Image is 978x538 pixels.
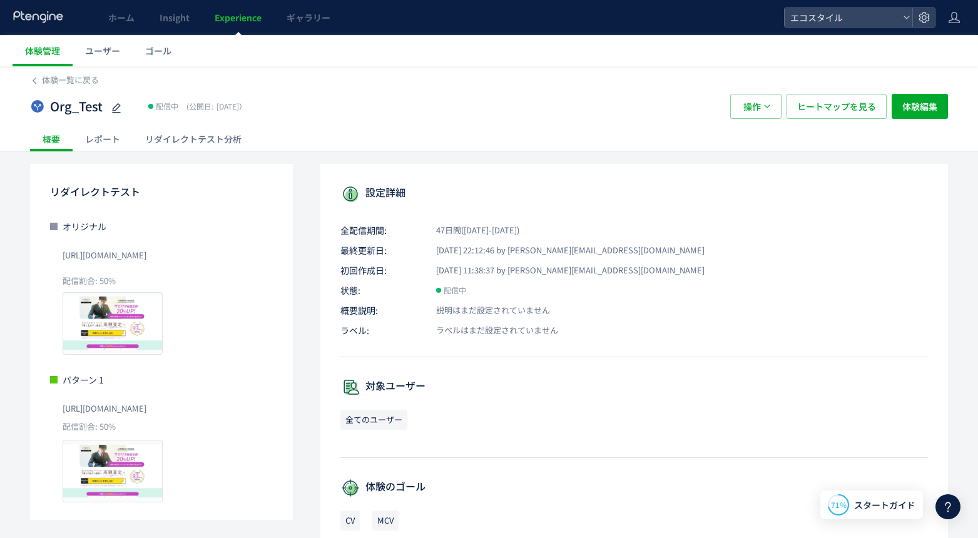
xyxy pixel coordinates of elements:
[340,284,422,297] span: 状態:
[340,478,928,498] p: 体験のゴール
[63,245,146,265] span: https://www.style-eco.com/takuhai-kaitori/lp01/
[787,8,898,27] span: エコスタイル
[422,225,519,236] span: 47日間([DATE]-[DATE])
[892,94,948,119] button: 体験編集
[743,94,761,119] span: 操作
[854,499,915,512] span: スタートガイド
[42,74,99,86] span: 体験一覧に戻る
[340,244,422,256] span: 最終更新日:
[186,101,213,111] span: (公開日:
[50,181,273,201] p: リダイレクトテスト
[156,100,178,113] span: 配信中
[63,220,106,233] span: オリジナル
[183,101,247,111] span: [DATE]）
[50,421,273,433] p: 配信割合: 50%
[340,264,422,277] span: 初回作成日:
[63,373,104,386] span: パターン 1
[422,245,705,256] span: [DATE] 22:12:46 by [PERSON_NAME][EMAIL_ADDRESS][DOMAIN_NAME]
[902,94,937,119] span: 体験編集
[787,94,887,119] button: ヒートマップを見る
[340,184,928,204] p: 設定詳細
[422,325,558,337] span: ラベルはまだ設定されていません
[215,11,262,24] span: Experience
[30,126,73,151] div: 概要
[340,410,407,430] span: 全てのユーザー
[145,44,171,57] span: ゴール
[340,377,928,397] p: 対象ユーザー
[340,304,422,317] span: 概要説明:
[444,284,466,297] span: 配信中
[50,98,103,116] span: Org_Test
[85,44,120,57] span: ユーザー
[340,224,422,236] span: 全配信期間:
[108,11,135,24] span: ホーム
[730,94,782,119] button: 操作
[340,510,360,530] span: CV
[63,275,273,287] p: 配信割合: 50%
[63,293,162,354] img: 5986e28366fe619623ba13da9d8a9ca91751423959640.jpeg
[25,44,60,57] span: 体験管理
[63,398,146,419] span: https://www.style-eco.com/takuhai-kaitori/lp02/
[133,126,254,151] div: リダイレクトテスト分析
[372,510,399,530] span: MCV
[160,11,190,24] span: Insight
[340,324,422,337] span: ラベル:
[287,11,330,24] span: ギャラリー
[422,265,705,277] span: [DATE] 11:38:37 by [PERSON_NAME][EMAIL_ADDRESS][DOMAIN_NAME]
[73,126,133,151] div: レポート
[831,499,847,510] span: 71%
[422,305,550,317] span: 説明はまだ設定されていません
[797,94,876,119] span: ヒートマップを見る
[63,440,162,502] img: 09124264754c9580cbc6f7e4e81e712a1751423959640.jpeg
